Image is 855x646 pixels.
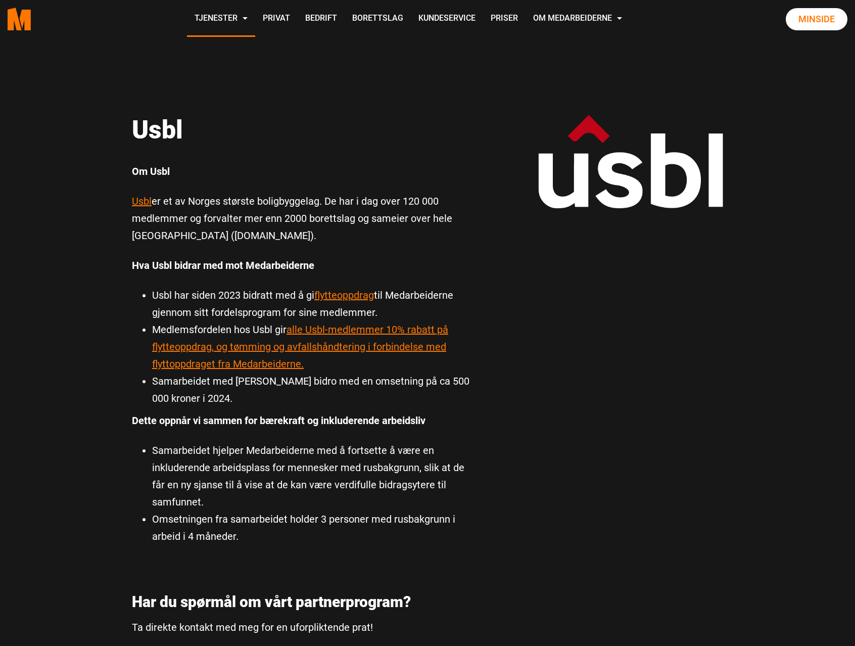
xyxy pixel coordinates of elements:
[786,8,847,30] a: Minside
[536,115,723,208] img: usbl logo uten payoff hvit rod RGB
[526,1,630,37] a: Om Medarbeiderne
[152,287,470,321] li: Usbl har siden 2023 bidratt med å gi til Medarbeiderne gjennom sitt fordelsprogram for sine medle...
[132,414,425,427] b: Dette oppnår vi sammen for bærekraft og inkluderende arbeidsliv
[152,375,469,404] span: Samarbeidet med [PERSON_NAME] bidro med en omsetning på ca 500 000 kroner i 2024.
[345,1,411,37] a: Borettslag
[411,1,483,37] a: Kundeservice
[132,619,470,636] p: Ta direkte kontakt med meg for en uforpliktende prat!
[255,1,298,37] a: Privat
[152,513,455,542] span: Omsetningen fra samarbeidet holder 3 personer med rusbakgrunn i arbeid i 4 måneder.
[483,1,526,37] a: Priser
[152,321,470,373] li: Medlemsfordelen hos Usbl gir
[132,193,470,244] p: er et av Norges største boligbyggelag. De har i dag over 120 000 medlemmer og forvalter mer enn 2...
[314,289,374,301] a: flytteoppdrag
[132,115,470,145] p: Usbl
[152,444,464,508] span: Samarbeidet hjelper Medarbeiderne med å fortsette å være en inkluderende arbeidsplass for mennesk...
[132,593,470,611] h2: Har du spørmål om vårt partnerprogram?
[132,259,314,271] b: Hva Usbl bidrar med mot Medarbeiderne
[132,195,152,207] a: Usbl
[187,1,255,37] a: Tjenester
[298,1,345,37] a: Bedrift
[152,324,448,370] a: alle Usbl-medlemmer 10% rabatt på flytteoppdrag, og tømming og avfallshåndtering i forbindelse me...
[132,165,170,177] b: Om Usbl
